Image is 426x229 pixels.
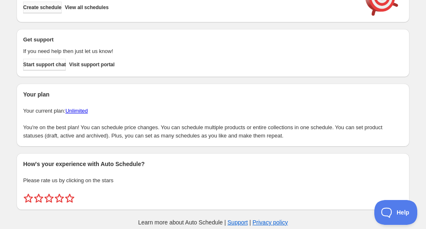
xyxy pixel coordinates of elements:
a: Visit support portal [69,59,115,70]
p: Please rate us by clicking on the stars [23,176,403,185]
span: Create schedule [23,4,62,11]
a: Support [227,219,248,226]
span: Start support chat [23,61,66,68]
span: View all schedules [65,4,109,11]
p: If you need help then just let us know! [23,47,353,55]
p: You're on the best plan! You can schedule price changes. You can schedule multiple products or en... [23,123,403,140]
h2: Your plan [23,90,403,99]
span: Visit support portal [69,61,115,68]
p: Your current plan: [23,107,403,115]
h2: How's your experience with Auto Schedule? [23,160,403,168]
h2: Get support [23,36,353,44]
button: View all schedules [65,2,109,13]
iframe: Toggle Customer Support [374,200,418,225]
p: Learn more about Auto Schedule | | [138,218,288,227]
a: Start support chat [23,59,66,70]
a: Privacy policy [253,219,288,226]
button: Create schedule [23,2,62,13]
a: Unlimited [65,108,88,114]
